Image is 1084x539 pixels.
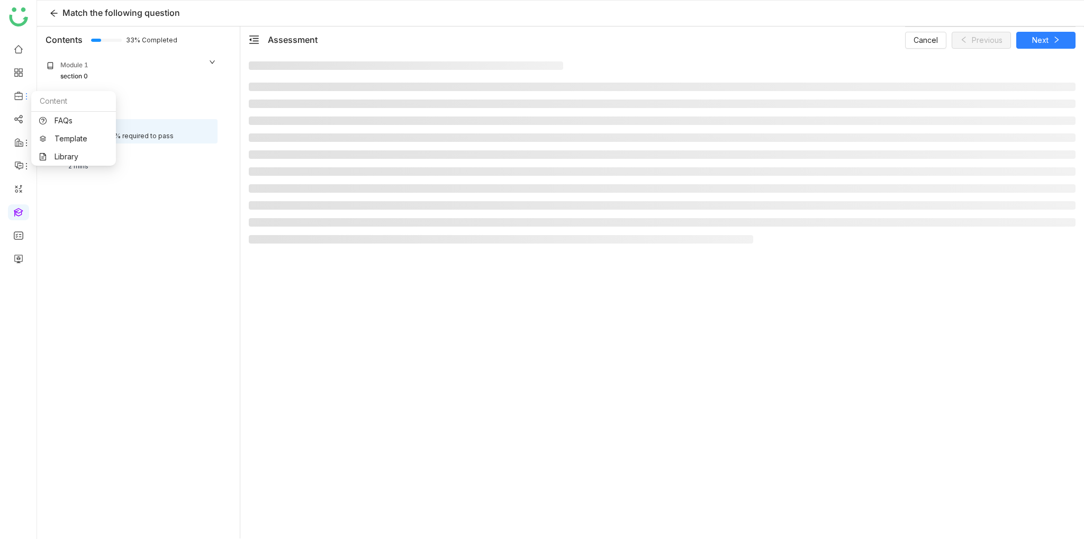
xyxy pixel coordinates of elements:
[46,33,83,46] div: Contents
[126,37,139,43] span: 33% Completed
[9,7,28,26] img: logo
[60,71,88,82] div: section 0
[60,60,88,70] div: Module 1
[62,7,180,18] span: Match the following question
[39,53,224,89] div: Module 1section 0
[952,32,1011,49] button: Previous
[914,34,938,46] span: Cancel
[1032,34,1049,46] span: Next
[39,117,108,124] a: FAQs
[106,131,174,141] div: 75% required to pass
[1016,32,1076,49] button: Next
[249,34,259,46] button: menu-fold
[39,153,108,160] a: Library
[31,91,116,112] div: Content
[68,161,88,172] div: 2 mins
[268,33,318,46] div: Assessment
[39,135,108,142] a: Template
[905,32,946,49] button: Cancel
[249,34,259,45] span: menu-fold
